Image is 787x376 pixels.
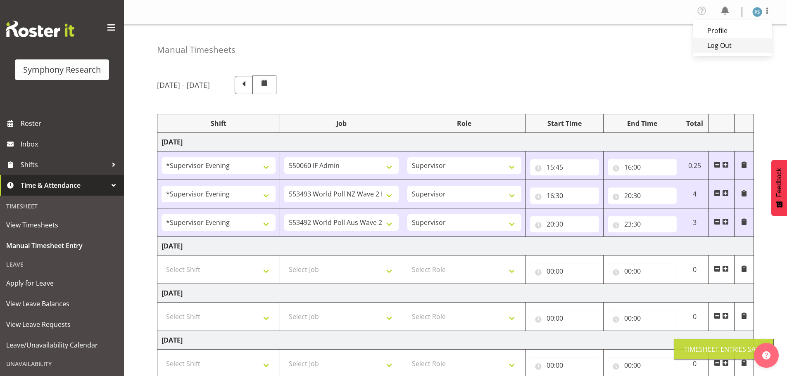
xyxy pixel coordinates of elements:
button: Feedback - Show survey [771,160,787,216]
input: Click to select... [530,357,599,374]
div: Symphony Research [23,64,101,76]
td: 4 [681,180,709,208]
td: [DATE] [157,237,754,255]
input: Click to select... [608,263,677,279]
div: Shift [162,118,276,128]
a: Leave/Unavailability Calendar [2,335,122,355]
input: Click to select... [530,187,599,204]
td: [DATE] [157,284,754,303]
span: Apply for Leave [6,277,118,289]
input: Click to select... [608,357,677,374]
div: Timesheet [2,198,122,215]
input: Click to select... [608,216,677,232]
input: Click to select... [530,159,599,175]
div: Total [685,118,704,128]
td: 3 [681,208,709,237]
a: View Leave Balances [2,293,122,314]
span: Time & Attendance [21,179,107,192]
input: Click to select... [530,310,599,326]
input: Click to select... [608,187,677,204]
td: 0.25 [681,151,709,180]
div: Role [407,118,521,128]
span: View Leave Requests [6,318,118,331]
span: View Leave Balances [6,298,118,310]
div: Job [284,118,398,128]
div: Start Time [530,118,599,128]
h5: [DATE] - [DATE] [157,80,210,90]
td: [DATE] [157,331,754,350]
a: View Leave Requests [2,314,122,335]
h4: Manual Timesheets [157,45,235,54]
input: Click to select... [530,263,599,279]
a: Log Out [693,38,772,53]
span: Inbox [21,138,120,150]
span: View Timesheets [6,219,118,231]
span: Shifts [21,158,107,171]
div: Unavailability [2,355,122,372]
td: [DATE] [157,133,754,151]
img: paul-s-stoneham1982.jpg [752,7,762,17]
span: Roster [21,117,120,130]
img: help-xxl-2.png [762,351,770,359]
td: 0 [681,255,709,284]
img: Rosterit website logo [6,21,74,37]
a: Profile [693,23,772,38]
a: Manual Timesheet Entry [2,235,122,256]
div: End Time [608,118,677,128]
div: Leave [2,256,122,273]
a: View Timesheets [2,215,122,235]
input: Click to select... [608,159,677,175]
span: Feedback [775,168,783,197]
div: Timesheet Entries Save [684,344,763,354]
a: Apply for Leave [2,273,122,293]
input: Click to select... [530,216,599,232]
input: Click to select... [608,310,677,326]
td: 0 [681,303,709,331]
span: Manual Timesheet Entry [6,239,118,252]
span: Leave/Unavailability Calendar [6,339,118,351]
